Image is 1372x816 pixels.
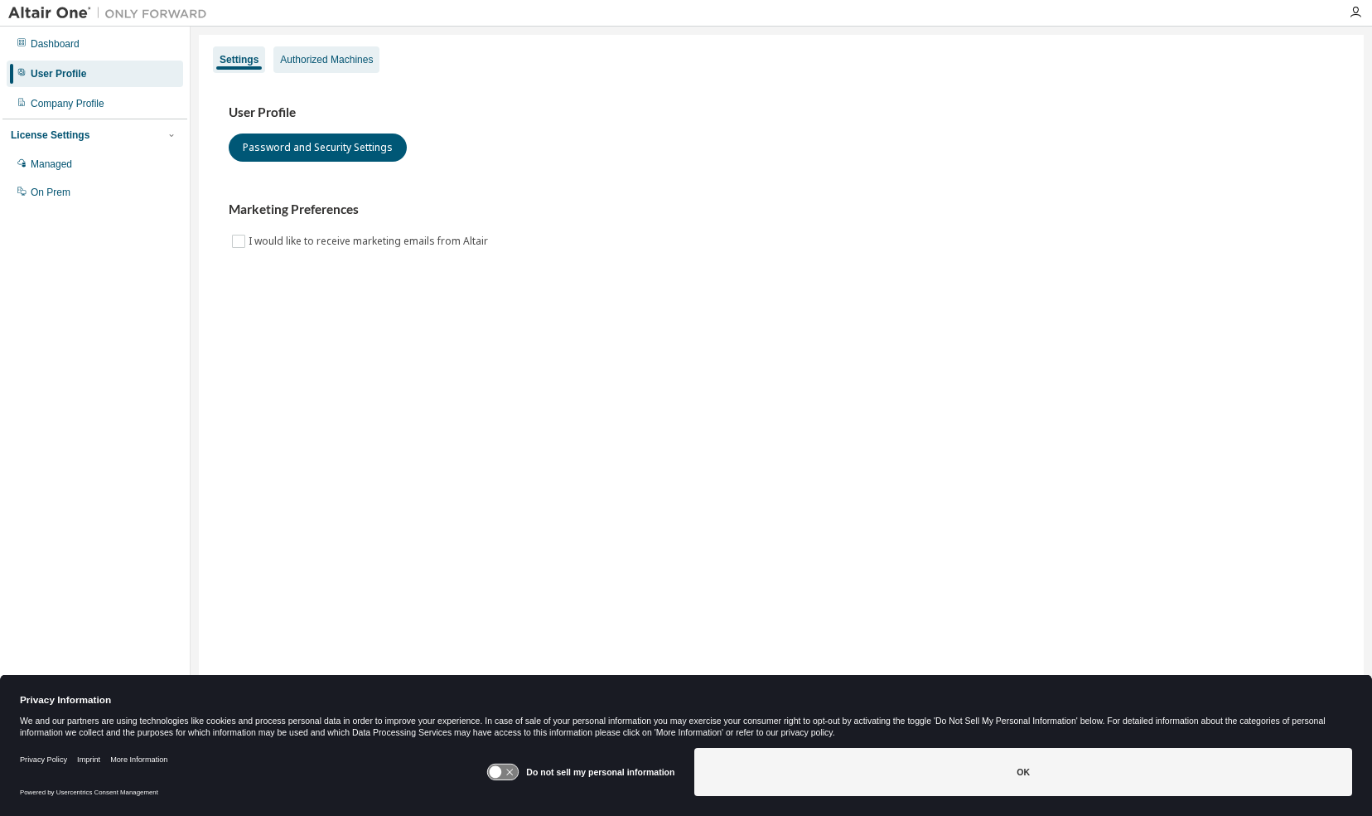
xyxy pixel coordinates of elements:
h3: Marketing Preferences [229,202,1334,218]
button: Password and Security Settings [229,134,407,162]
div: Company Profile [31,97,104,110]
div: On Prem [31,186,70,199]
div: License Settings [11,129,89,142]
h3: User Profile [229,104,1334,121]
img: Altair One [8,5,215,22]
div: Managed [31,158,72,171]
div: Settings [220,53,258,66]
label: I would like to receive marketing emails from Altair [249,231,491,251]
div: User Profile [31,67,86,80]
div: Authorized Machines [280,53,373,66]
div: Dashboard [31,37,80,51]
